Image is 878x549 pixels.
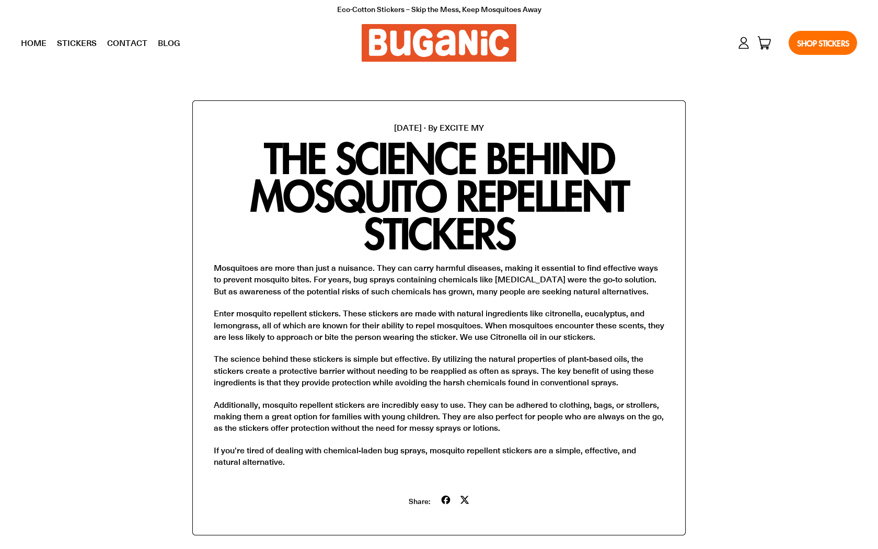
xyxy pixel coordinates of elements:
[102,30,153,56] a: Contact
[428,122,484,133] span: By EXCITE MY
[214,262,664,297] p: Mosquitoes are more than just a nuisance. They can carry harmful diseases, making it essential to...
[789,31,857,55] a: Shop Stickers
[214,399,664,434] p: Additionally, mosquito repellent stickers are incredibly easy to use. They can be adhered to clot...
[16,30,52,56] a: Home
[214,353,664,388] p: The science behind these stickers is simple but effective. By utilizing the natural properties of...
[409,496,430,507] h3: Share:
[362,24,516,62] img: Buganic
[153,30,186,56] a: Blog
[52,30,102,56] a: Stickers
[394,122,422,133] time: [DATE]
[424,122,426,133] span: ·
[214,307,664,342] p: Enter mosquito repellent stickers. These stickers are made with natural ingredients like citronel...
[214,139,664,251] h1: The Science Behind Mosquito Repellent Stickers
[214,444,664,468] p: If you're tired of dealing with chemical-laden bug sprays, mosquito repellent stickers are a simp...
